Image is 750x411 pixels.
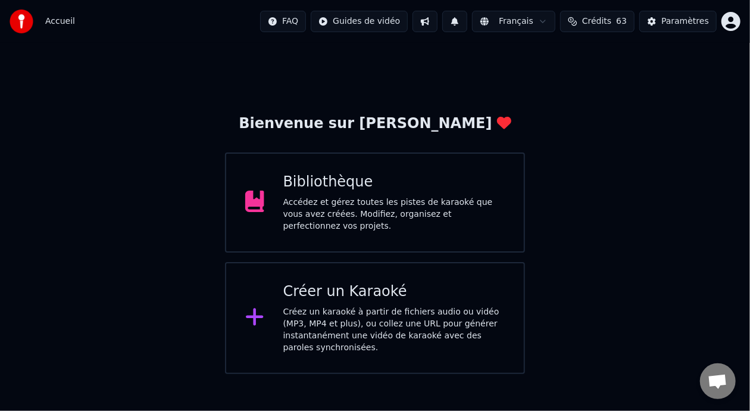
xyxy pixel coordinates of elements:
div: Créer un Karaoké [283,282,505,301]
div: Ouvrir le chat [700,363,736,399]
div: Créez un karaoké à partir de fichiers audio ou vidéo (MP3, MP4 et plus), ou collez une URL pour g... [283,306,505,354]
button: Crédits63 [560,11,635,32]
img: youka [10,10,33,33]
button: Guides de vidéo [311,11,408,32]
span: Crédits [582,15,611,27]
nav: breadcrumb [45,15,75,27]
div: Accédez et gérez toutes les pistes de karaoké que vous avez créées. Modifiez, organisez et perfec... [283,197,505,232]
button: Paramètres [639,11,717,32]
div: Bienvenue sur [PERSON_NAME] [239,114,511,133]
div: Bibliothèque [283,173,505,192]
button: FAQ [260,11,306,32]
span: Accueil [45,15,75,27]
span: 63 [616,15,627,27]
div: Paramètres [661,15,709,27]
